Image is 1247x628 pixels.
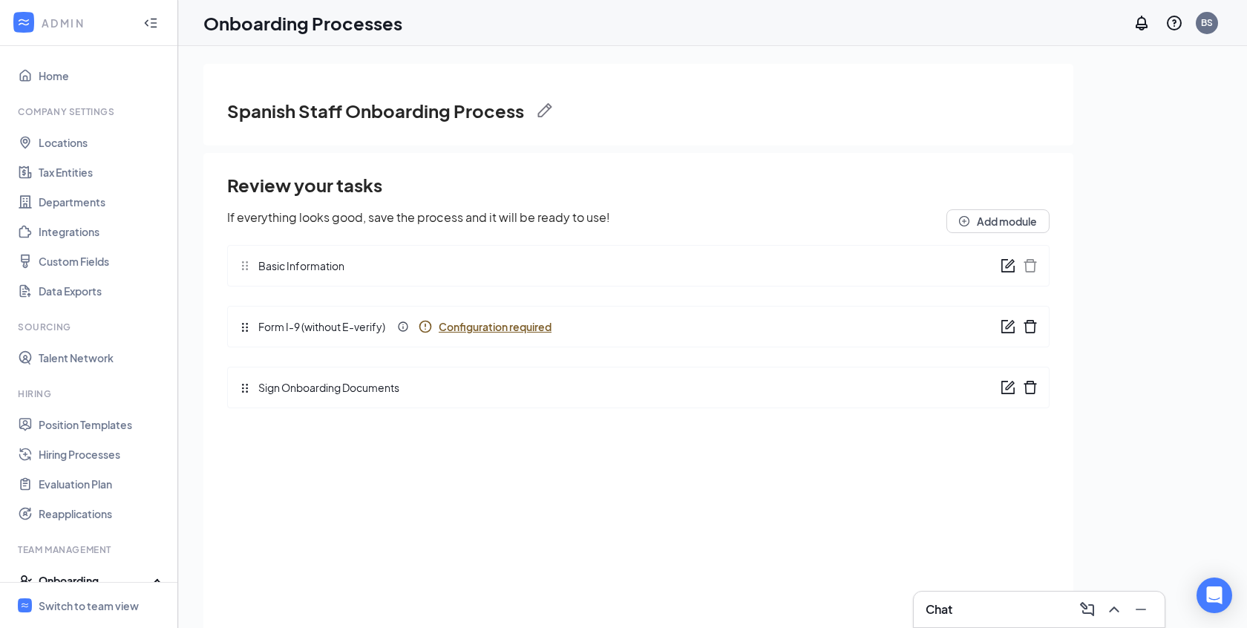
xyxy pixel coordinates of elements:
h1: Onboarding Processes [203,10,402,36]
div: BS [1201,16,1213,29]
h3: Chat [926,601,952,618]
a: Custom Fields [39,246,166,276]
span: delete [1023,319,1038,334]
button: ChevronUp [1102,598,1126,621]
a: Tax Entities [39,157,166,187]
span: Form I-9 (without E-verify) [251,318,385,335]
a: Reapplications [39,499,166,529]
svg: WorkstreamLogo [20,601,30,610]
div: Company Settings [18,105,163,118]
a: Integrations [39,217,166,246]
svg: UserCheck [18,573,33,588]
svg: Info [418,319,433,334]
svg: WorkstreamLogo [16,15,31,30]
a: Departments [39,187,166,217]
div: Team Management [18,543,163,556]
a: Talent Network [39,343,166,373]
div: ADMIN [42,16,130,30]
h2: Review your tasks [227,172,1050,197]
span: Basic Information [251,258,344,274]
svg: Notifications [1133,14,1151,32]
span: plus-circle [959,216,969,226]
svg: ComposeMessage [1079,601,1096,618]
div: Open Intercom Messenger [1197,578,1232,613]
svg: Drag [239,382,251,394]
h5: If everything looks good, save the process and it will be ready to use! [227,209,610,233]
div: Onboarding [39,573,153,588]
span: form [1001,258,1015,273]
div: Switch to team view [39,598,139,613]
svg: QuestionInfo [1165,14,1183,32]
a: Home [39,61,166,91]
button: ComposeMessage [1076,598,1099,621]
span: form [1001,380,1015,395]
svg: Drag [239,321,251,333]
div: Hiring [18,387,163,400]
svg: Info [397,321,409,333]
button: Minimize [1129,598,1153,621]
span: Configuration required [439,319,552,334]
a: Hiring Processes [39,439,166,469]
a: Evaluation Plan [39,469,166,499]
span: Sign Onboarding Documents [251,379,399,396]
a: Position Templates [39,410,166,439]
svg: Drag [239,260,251,272]
svg: ChevronUp [1105,601,1123,618]
div: Sourcing [18,321,163,333]
button: plus-circleAdd module [946,209,1050,233]
h3: Spanish Staff Onboarding Process [227,98,524,123]
a: Locations [39,128,166,157]
a: Data Exports [39,276,166,306]
span: form [1001,319,1015,334]
svg: Minimize [1132,601,1150,618]
svg: Collapse [143,16,158,30]
span: delete [1023,380,1038,395]
span: delete [1023,258,1038,273]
